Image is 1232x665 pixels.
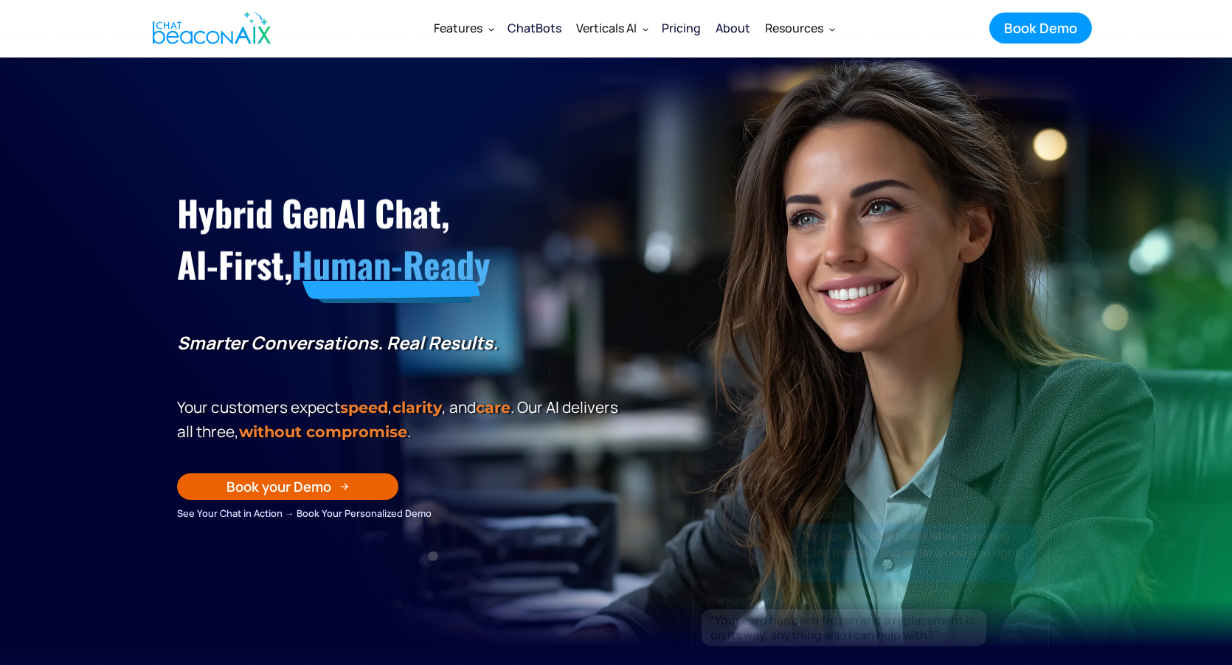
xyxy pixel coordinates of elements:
a: Pricing [654,9,708,47]
span: without compromise [239,422,407,441]
div: About [716,18,750,38]
div: Resources [765,18,823,38]
a: About [708,9,758,47]
p: Your customers expect , , and . Our Al delivers all three, . [177,395,623,444]
div: See Your Chat in Action → Book Your Personalized Demo [177,505,623,521]
div: Book Demo [1004,18,1077,38]
div: Resources [758,10,841,46]
strong: speed [340,398,388,417]
div: Features [434,18,482,38]
strong: Smarter Conversations. Real Results. [177,330,498,355]
div: Book your Demo [226,477,331,496]
img: Arrow [340,482,349,491]
div: Features [426,10,500,46]
span: Human-Ready [291,238,490,290]
span: clarity [392,398,442,417]
img: Dropdown [643,26,648,32]
div: Verticals AI [569,10,654,46]
a: ChatBots [500,9,569,47]
a: Book Demo [989,13,1092,43]
a: home [140,2,279,54]
div: Pricing [662,18,701,38]
h1: Hybrid GenAI Chat, AI-First, [177,187,623,291]
img: Dropdown [829,26,835,32]
a: Book your Demo [177,473,398,500]
div: 🏦 Banking [693,475,1048,495]
span: care [476,398,511,417]
div: ChatBots [508,18,561,38]
img: Dropdown [488,26,494,32]
div: Verticals AI [576,18,637,38]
